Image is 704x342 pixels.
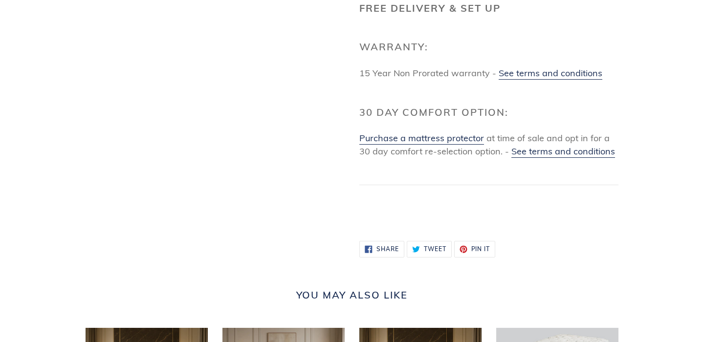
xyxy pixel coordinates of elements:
a: Purchase a mattress protector [359,132,484,145]
span: Pin it [471,246,490,252]
p: at time of sale and opt in for a 30 day comfort re-selection option. - [359,131,618,158]
span: Share [376,246,399,252]
h2: Warranty: [359,41,618,53]
a: See terms and conditions [511,146,615,158]
p: 15 Year Non Prorated warranty - [359,66,618,80]
h2: 30 Day Comfort Option: [359,107,618,118]
h2: You may also like [86,289,618,301]
strong: Free Delivery & Set Up [359,2,501,14]
span: Tweet [424,246,446,252]
a: See terms and conditions [499,67,602,80]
